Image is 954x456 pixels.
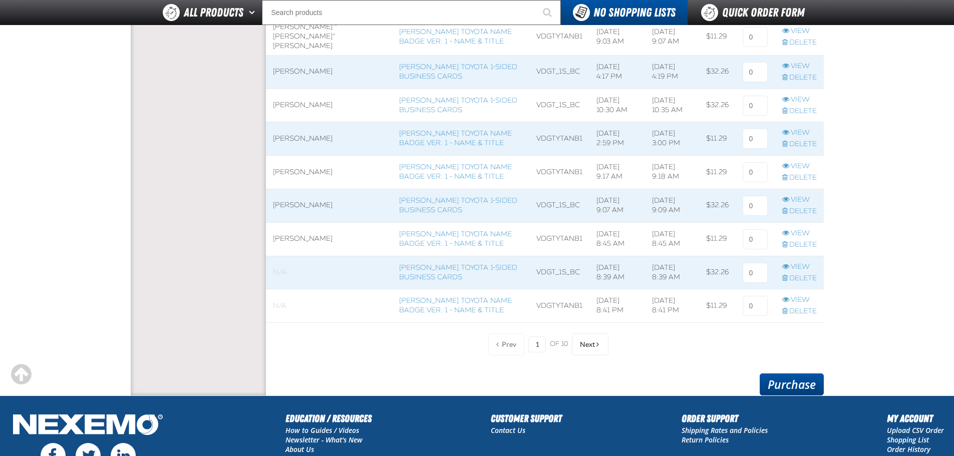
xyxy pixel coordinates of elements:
[699,156,736,189] td: $11.29
[529,256,589,289] td: VDGT_1S_BC
[399,230,512,248] a: [PERSON_NAME] Toyota Name Badge Ver. 1 - Name & Title
[887,425,944,435] a: Upload CSV Order
[399,196,517,214] a: [PERSON_NAME] Toyota 1-sided Business Cards
[589,89,645,122] td: [DATE] 10:30 AM
[529,156,589,189] td: VDGTYTANB1
[491,425,525,435] a: Contact Us
[782,173,817,183] a: Delete row action
[887,435,929,444] a: Shopping List
[529,189,589,223] td: VDGT_1S_BC
[589,289,645,323] td: [DATE] 8:41 PM
[399,296,512,314] a: [PERSON_NAME] Toyota Name Badge Ver. 1 - Name & Title
[266,289,393,323] td: Blank
[743,263,768,283] input: 0
[782,295,817,305] a: View row action
[589,55,645,89] td: [DATE] 4:17 PM
[529,89,589,122] td: VDGT_1S_BC
[743,196,768,216] input: 0
[529,122,589,156] td: VDGTYTANB1
[399,63,517,81] a: [PERSON_NAME] Toyota 1-sided Business Cards
[266,189,393,223] td: [PERSON_NAME]
[529,19,589,56] td: VDGTYTANB1
[645,189,700,223] td: [DATE] 9:09 AM
[589,122,645,156] td: [DATE] 2:59 PM
[699,122,736,156] td: $11.29
[782,195,817,205] a: View row action
[782,73,817,83] a: Delete row action
[399,163,512,181] a: [PERSON_NAME] Toyota Name Badge Ver. 1 - Name & Title
[743,96,768,116] input: 0
[589,156,645,189] td: [DATE] 9:17 AM
[743,229,768,249] input: 0
[782,38,817,48] a: Delete row action
[528,336,546,352] input: Current page number
[589,256,645,289] td: [DATE] 8:39 AM
[782,207,817,216] a: Delete row action
[10,411,166,440] img: Nexemo Logo
[529,222,589,256] td: VDGTYTANB1
[782,27,817,36] a: View row action
[782,140,817,149] a: Delete row action
[572,333,608,355] button: Next Page
[285,411,372,426] h2: Education / Resources
[645,156,700,189] td: [DATE] 9:18 AM
[782,307,817,316] a: Delete row action
[645,19,700,56] td: [DATE] 9:07 AM
[593,6,676,20] span: No Shopping Lists
[266,89,393,122] td: [PERSON_NAME]
[782,240,817,250] a: Delete row action
[782,95,817,105] a: View row action
[645,122,700,156] td: [DATE] 3:00 PM
[550,340,568,349] span: of 10
[682,435,729,444] a: Return Policies
[645,222,700,256] td: [DATE] 8:45 AM
[782,262,817,272] a: View row action
[782,274,817,283] a: Delete row action
[285,435,363,444] a: Newsletter - What's New
[645,55,700,89] td: [DATE] 4:19 PM
[491,411,562,426] h2: Customer Support
[743,27,768,47] input: 0
[682,425,768,435] a: Shipping Rates and Policies
[699,289,736,323] td: $11.29
[699,89,736,122] td: $32.26
[266,222,393,256] td: [PERSON_NAME]
[589,19,645,56] td: [DATE] 9:03 AM
[529,289,589,323] td: VDGTYTANB1
[743,162,768,182] input: 0
[285,425,359,435] a: How to Guides / Videos
[743,62,768,82] input: 0
[645,289,700,323] td: [DATE] 8:41 PM
[743,129,768,149] input: 0
[399,96,517,114] a: [PERSON_NAME] Toyota 1-sided Business Cards
[266,19,393,56] td: [PERSON_NAME] "[PERSON_NAME]" [PERSON_NAME]
[399,129,512,147] a: [PERSON_NAME] Toyota Name Badge Ver. 1 - Name & Title
[589,222,645,256] td: [DATE] 8:45 AM
[580,340,595,348] span: Next Page
[760,373,824,395] a: Purchase
[184,4,243,22] span: All Products
[645,256,700,289] td: [DATE] 8:39 AM
[10,363,32,385] div: Scroll to the top
[285,444,314,454] a: About Us
[782,107,817,116] a: Delete row action
[743,296,768,316] input: 0
[699,55,736,89] td: $32.26
[887,411,944,426] h2: My Account
[887,444,930,454] a: Order History
[645,89,700,122] td: [DATE] 10:35 AM
[399,263,517,281] a: [PERSON_NAME] Toyota 1-sided Business Cards
[266,122,393,156] td: [PERSON_NAME]
[699,222,736,256] td: $11.29
[266,55,393,89] td: [PERSON_NAME]
[399,28,512,46] a: [PERSON_NAME] Toyota Name Badge Ver. 1 - Name & Title
[589,189,645,223] td: [DATE] 9:07 AM
[699,256,736,289] td: $32.26
[699,19,736,56] td: $11.29
[699,189,736,223] td: $32.26
[782,128,817,138] a: View row action
[266,256,393,289] td: Blank
[782,162,817,171] a: View row action
[682,411,768,426] h2: Order Support
[782,229,817,238] a: View row action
